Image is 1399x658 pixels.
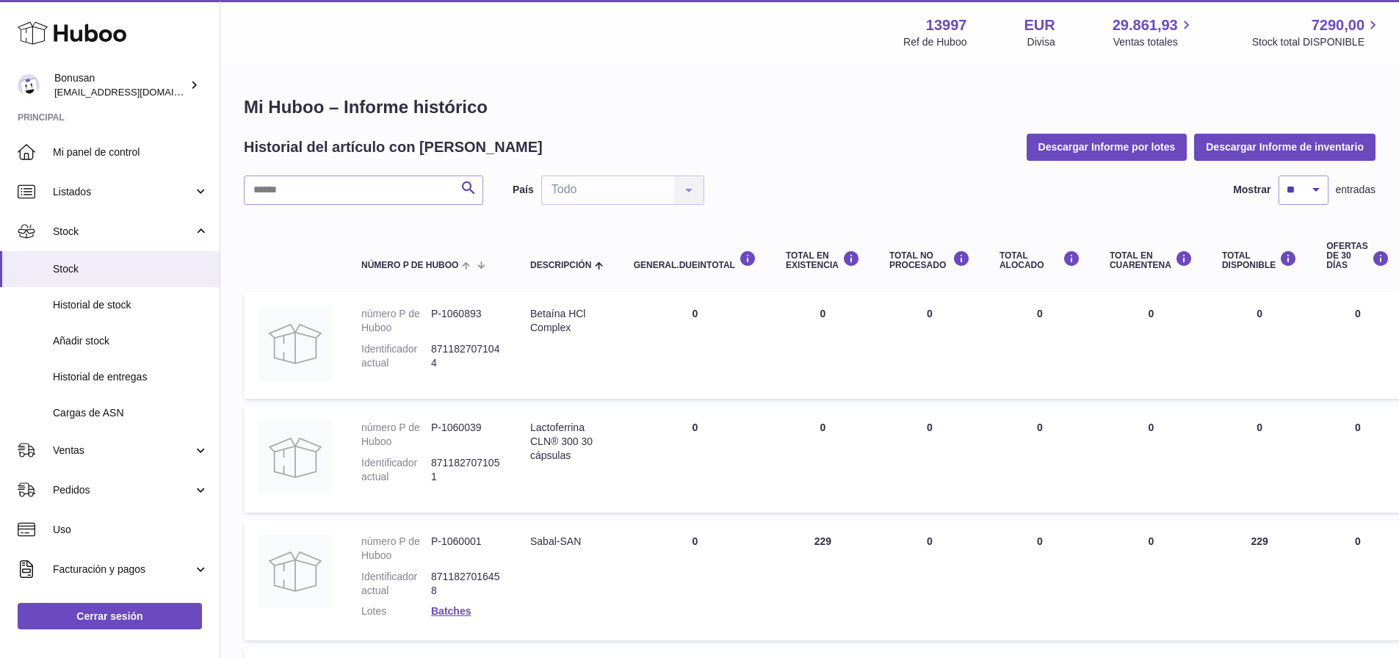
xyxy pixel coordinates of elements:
span: 29.861,93 [1113,15,1178,35]
strong: 13997 [926,15,967,35]
span: Historial de entregas [53,370,209,384]
dt: Identificador actual [361,342,431,370]
span: número P de Huboo [361,261,458,270]
span: 7290,00 [1312,15,1364,35]
dt: número P de Huboo [361,421,431,449]
img: product image [259,421,332,494]
span: Listados [53,185,193,199]
dt: número P de Huboo [361,307,431,335]
img: info@bonusan.es [18,74,40,96]
span: Stock [53,225,193,239]
dd: P-1060001 [431,535,501,563]
dd: 8711827071044 [431,342,501,370]
div: general.dueInTotal [634,250,756,270]
h2: Historial del artículo con [PERSON_NAME] [244,137,543,157]
span: Añadir stock [53,334,209,348]
td: 0 [875,520,985,640]
td: 0 [619,292,771,399]
a: Cerrar sesión [18,603,202,629]
span: Ventas totales [1113,35,1195,49]
td: 229 [1207,520,1312,640]
dd: 8711827071051 [431,456,501,484]
td: 0 [1207,292,1312,399]
td: 0 [619,520,771,640]
dt: Identificador actual [361,456,431,484]
strong: EUR [1024,15,1055,35]
td: 0 [771,406,875,513]
img: product image [259,307,332,380]
td: 0 [875,292,985,399]
td: 0 [1207,406,1312,513]
h1: Mi Huboo – Informe histórico [244,95,1375,119]
td: 0 [875,406,985,513]
dt: Lotes [361,604,431,618]
button: Descargar Informe de inventario [1194,134,1375,160]
a: 29.861,93 Ventas totales [1113,15,1195,49]
dt: Identificador actual [361,570,431,598]
td: 0 [771,292,875,399]
div: Sabal-SAN [530,535,604,549]
div: Betaína HCl Complex [530,307,604,335]
label: País [513,183,534,197]
div: Total en CUARENTENA [1110,250,1193,270]
a: Batches [431,605,471,617]
span: 0 [1149,308,1154,319]
span: Uso [53,523,209,537]
div: OFERTAS DE 30 DÍAS [1326,242,1389,271]
span: entradas [1336,183,1375,197]
div: Divisa [1027,35,1055,49]
span: Facturación y pagos [53,563,193,576]
div: Total DISPONIBLE [1222,250,1297,270]
td: 0 [985,520,1095,640]
span: 0 [1149,535,1154,547]
span: Cargas de ASN [53,406,209,420]
dd: P-1060893 [431,307,501,335]
td: 0 [985,292,1095,399]
div: Ref de Huboo [903,35,966,49]
span: Ventas [53,444,193,458]
dt: número P de Huboo [361,535,431,563]
td: 0 [985,406,1095,513]
td: 0 [619,406,771,513]
button: Descargar Informe por lotes [1027,134,1187,160]
span: Stock total DISPONIBLE [1252,35,1381,49]
img: product image [259,535,332,608]
span: 0 [1149,422,1154,433]
dd: P-1060039 [431,421,501,449]
span: Mi panel de control [53,145,209,159]
dd: 8711827016458 [431,570,501,598]
span: Stock [53,262,209,276]
span: [EMAIL_ADDRESS][DOMAIN_NAME] [54,86,216,98]
span: Historial de stock [53,298,209,312]
div: Total en EXISTENCIA [786,250,860,270]
label: Mostrar [1233,183,1270,197]
div: Total NO PROCESADO [889,250,970,270]
div: Lactoferrina CLN® 300 30 cápsulas [530,421,604,463]
div: Total ALOCADO [999,250,1080,270]
span: Descripción [530,261,591,270]
td: 229 [771,520,875,640]
a: 7290,00 Stock total DISPONIBLE [1252,15,1381,49]
span: Pedidos [53,483,193,497]
div: Bonusan [54,71,187,99]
